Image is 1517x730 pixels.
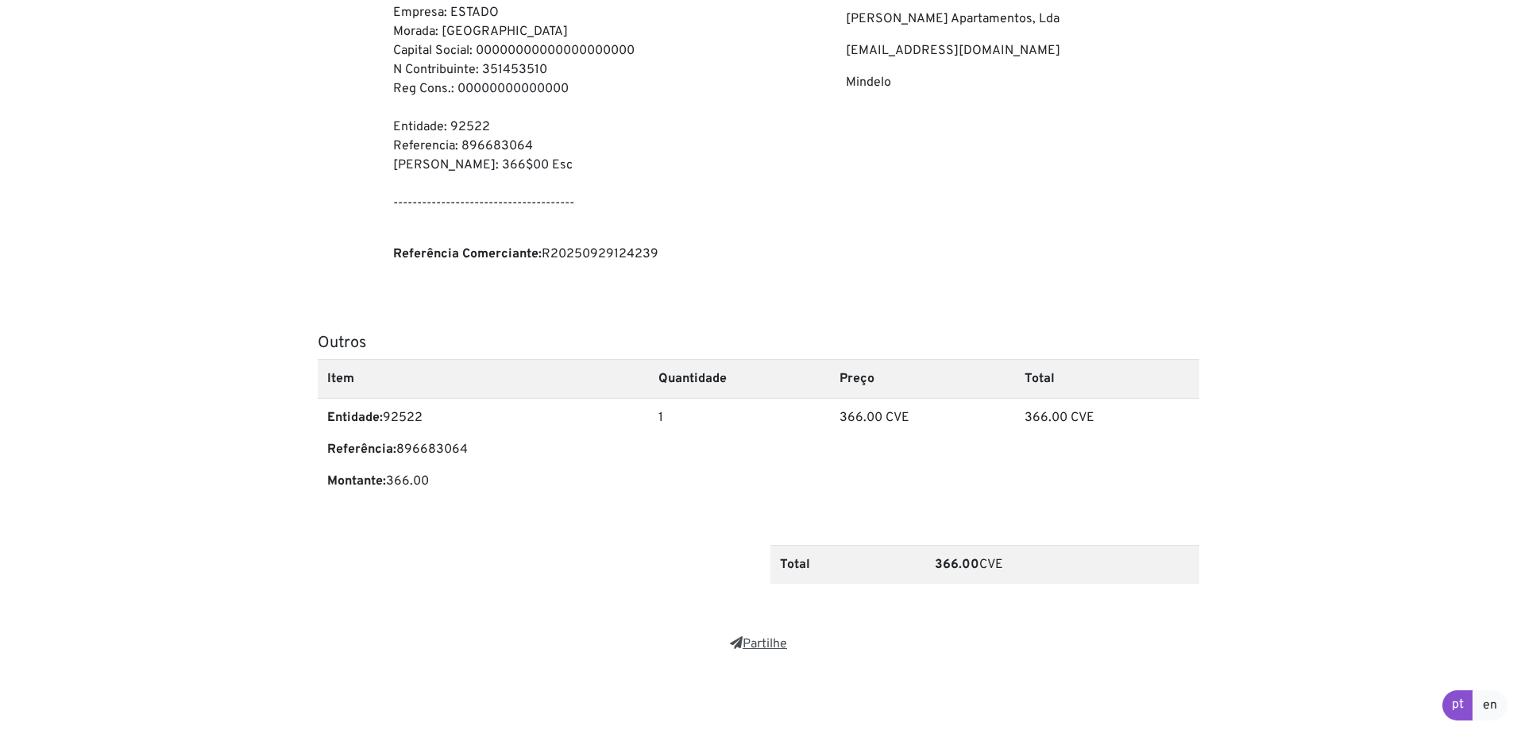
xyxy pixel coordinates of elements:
td: 366.00 CVE [830,398,1014,513]
b: 366.00 [935,557,979,573]
a: en [1473,690,1507,720]
a: pt [1442,690,1473,720]
p: 366.00 [327,472,639,491]
th: Total [1015,359,1199,398]
b: Entidade: [327,410,383,426]
p: R20250929124239 [393,245,747,264]
a: Partilhe [730,636,787,652]
p: [EMAIL_ADDRESS][DOMAIN_NAME] [846,41,1199,60]
p: 92522 [327,408,639,427]
b: Montante: [327,473,386,489]
p: 896683064 [327,440,639,459]
b: Referência Comerciante: [393,246,542,262]
td: CVE [925,545,1199,584]
th: Quantidade [649,359,830,398]
td: 366.00 CVE [1015,398,1199,513]
th: Preço [830,359,1014,398]
th: Total [770,545,925,584]
h5: Outros [318,334,1199,353]
td: 1 [649,398,830,513]
th: Item [318,359,649,398]
p: [PERSON_NAME] Apartamentos, Lda [846,10,1199,29]
p: Mindelo [846,73,1199,92]
b: Referência: [327,442,396,458]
